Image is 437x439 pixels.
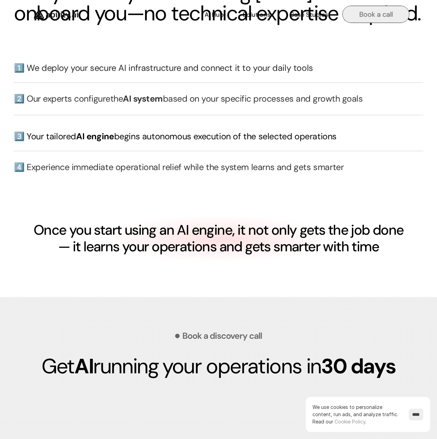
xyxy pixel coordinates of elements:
[33,222,404,255] h4: Once you start using an AI engine, it not only gets the job done — it learns your operations and ...
[14,62,423,74] h3: 1️⃣ We deploy your secure AI infrastructure and connect it to your daily tools
[342,6,409,23] a: Book a call
[243,10,270,19] p: Solutions
[289,8,328,20] a: Case Studies
[88,6,409,23] nav: Main navigation
[110,93,123,104] strong: the
[123,93,163,104] strong: AI system
[14,354,423,379] p: Get running your operations in
[312,403,402,425] p: We use cookies to personalize content, run ads, and analyze traffic.
[204,8,224,20] a: AI Hub
[321,353,395,380] strong: 30 days
[335,419,365,424] a: Cookie Policy
[359,9,393,19] p: Book a call
[74,353,93,380] strong: AI
[14,93,423,105] h3: 2️⃣ Our experts configure based on your specific processes and growth goals
[14,161,423,173] h3: 4️⃣ Experience immediate operational relief while the system learns and gets smarter
[290,10,328,19] p: Case Studies
[76,131,114,142] span: AI engine
[312,419,366,424] span: Read our .
[14,130,423,142] h3: 3️⃣ Your tailored begins autonomous execution of the selected operations
[243,8,270,20] a: Solutions
[182,331,262,340] p: Book a discovery call
[204,10,224,19] p: AI Hub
